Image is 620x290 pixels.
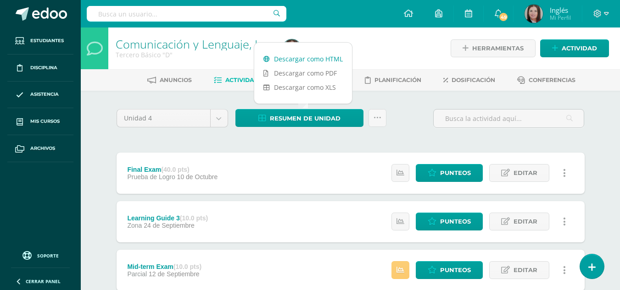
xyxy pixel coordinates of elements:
[117,109,228,127] a: Unidad 4
[562,40,597,57] span: Actividad
[87,6,286,22] input: Busca un usuario...
[525,5,543,23] img: e03ec1ec303510e8e6f60bf4728ca3bf.png
[127,214,208,222] div: Learning Guide 3
[161,166,189,173] strong: (40.0 pts)
[374,77,421,83] span: Planificación
[254,52,352,66] a: Descargar como HTML
[30,91,59,98] span: Asistencia
[127,173,175,181] span: Prueba de Logro
[440,213,471,230] span: Punteos
[434,109,584,127] input: Busca la actividad aquí...
[416,261,483,279] a: Punteos
[30,37,64,44] span: Estudiantes
[160,77,192,83] span: Anuncios
[116,38,272,50] h1: Comunicación y Lenguaje, Idioma Extranjero Inglés
[11,249,70,261] a: Soporte
[7,82,73,109] a: Asistencia
[254,80,352,94] a: Descargar como XLS
[514,213,537,230] span: Editar
[127,166,218,173] div: Final Exam
[30,145,55,152] span: Archivos
[116,50,272,59] div: Tercero Básico 'D'
[180,214,208,222] strong: (10.0 pts)
[416,164,483,182] a: Punteos
[147,73,192,88] a: Anuncios
[517,73,575,88] a: Conferencias
[144,222,195,229] span: 24 de Septiembre
[7,108,73,135] a: Mis cursos
[440,164,471,181] span: Punteos
[498,12,508,22] span: 49
[529,77,575,83] span: Conferencias
[225,77,266,83] span: Actividades
[514,262,537,279] span: Editar
[452,77,495,83] span: Dosificación
[550,14,571,22] span: Mi Perfil
[472,40,524,57] span: Herramientas
[7,135,73,162] a: Archivos
[270,110,341,127] span: Resumen de unidad
[26,278,61,285] span: Cerrar panel
[124,109,203,127] span: Unidad 4
[37,252,59,259] span: Soporte
[127,270,147,278] span: Parcial
[550,5,571,15] span: Inglés
[173,263,201,270] strong: (10.0 pts)
[365,73,421,88] a: Planificación
[177,173,218,181] span: 10 de Octubre
[149,270,200,278] span: 12 de Septiembre
[30,118,60,125] span: Mis cursos
[127,263,201,270] div: Mid-term Exam
[30,64,57,71] span: Disciplina
[214,73,266,88] a: Actividades
[283,39,301,58] img: e03ec1ec303510e8e6f60bf4728ca3bf.png
[440,262,471,279] span: Punteos
[416,213,483,230] a: Punteos
[7,55,73,82] a: Disciplina
[127,222,142,229] span: Zona
[7,27,73,55] a: Estudiantes
[514,164,537,181] span: Editar
[116,36,381,52] a: Comunicación y Lenguaje, Idioma Extranjero Inglés
[540,39,609,57] a: Actividad
[254,66,352,80] a: Descargar como PDF
[235,109,363,127] a: Resumen de unidad
[451,39,536,57] a: Herramientas
[443,73,495,88] a: Dosificación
